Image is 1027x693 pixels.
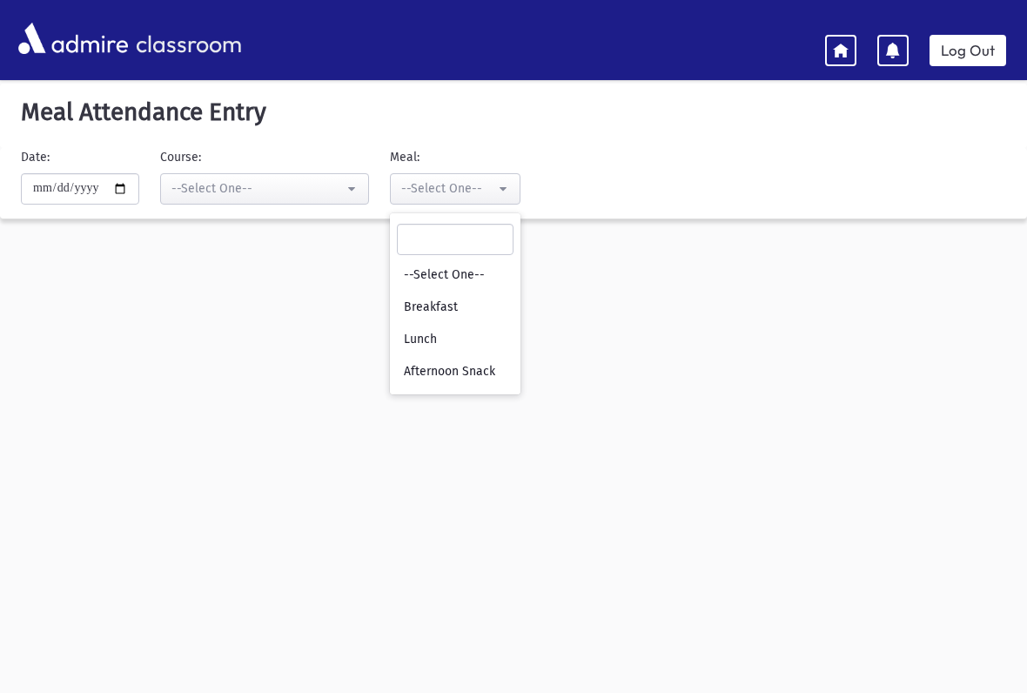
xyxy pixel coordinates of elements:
[14,18,132,58] img: AdmirePro
[390,173,520,205] button: --Select One--
[160,173,369,205] button: --Select One--
[404,363,495,380] span: Afternoon Snack
[14,98,1013,127] h5: Meal Attendance Entry
[397,224,513,255] input: Search
[404,331,437,348] span: Lunch
[404,299,458,316] span: Breakfast
[401,179,495,198] div: --Select One--
[404,266,485,284] span: --Select One--
[132,16,242,62] span: classroom
[390,148,420,166] label: Meal:
[930,35,1006,66] a: Log Out
[21,148,50,166] label: Date:
[160,148,201,166] label: Course:
[171,179,344,198] div: --Select One--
